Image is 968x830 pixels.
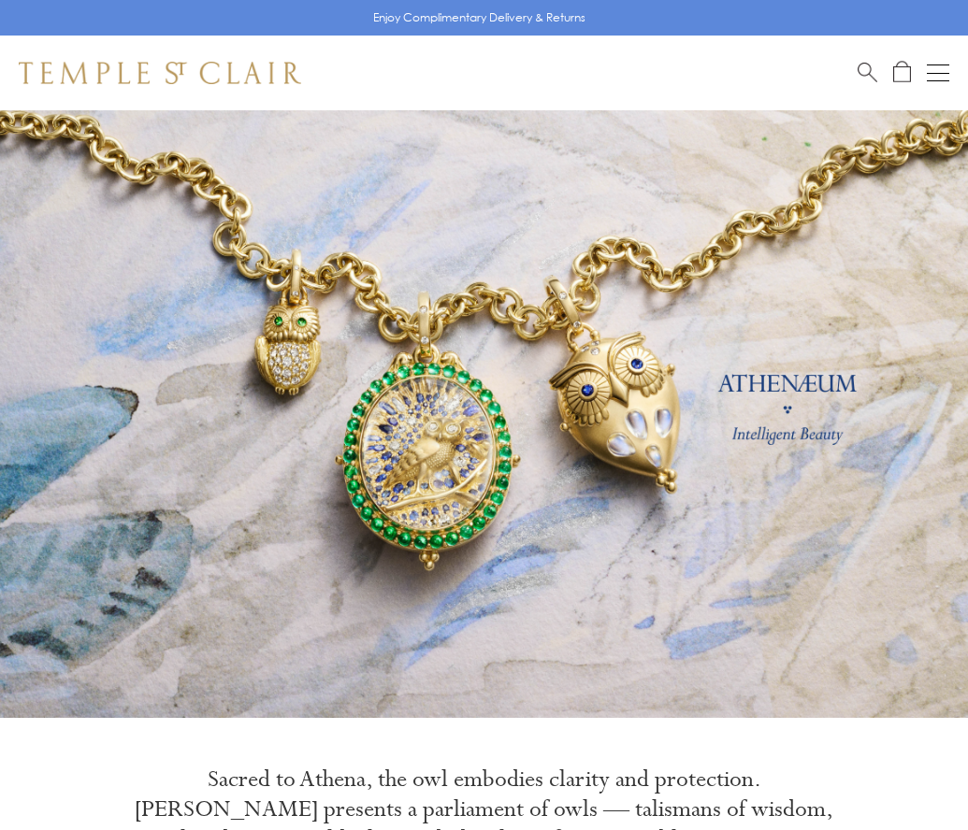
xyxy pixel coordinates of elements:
p: Enjoy Complimentary Delivery & Returns [373,8,585,27]
button: Open navigation [927,62,949,84]
a: Search [858,61,877,84]
a: Open Shopping Bag [893,61,911,84]
img: Temple St. Clair [19,62,301,84]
